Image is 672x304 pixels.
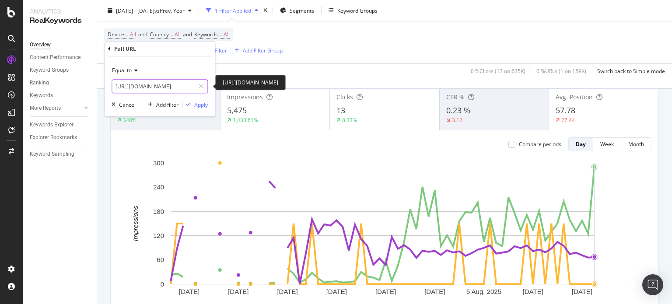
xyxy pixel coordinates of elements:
[116,7,154,14] span: [DATE] - [DATE]
[224,28,230,41] span: All
[30,16,90,26] div: RealKeywords
[227,105,247,115] span: 5,475
[126,31,129,38] span: =
[108,31,124,38] span: Device
[233,116,258,124] div: 1,433.61%
[227,93,263,101] span: Impressions
[30,66,91,75] a: Keyword Groups
[446,93,465,101] span: CTR %
[108,101,136,109] button: Cancel
[194,101,208,108] div: Apply
[594,64,665,78] button: Switch back to Simple mode
[231,45,283,56] button: Add Filter Group
[424,288,445,295] text: [DATE]
[182,101,208,109] button: Apply
[157,256,164,263] text: 60
[215,75,286,90] div: [URL][DOMAIN_NAME]
[114,45,136,52] div: Full URL
[179,288,199,295] text: [DATE]
[153,232,164,239] text: 120
[30,53,80,62] div: Content Performance
[290,7,314,14] span: Segments
[523,288,543,295] text: [DATE]
[466,288,501,295] text: 5 Aug. 2025
[452,116,462,124] div: 3.12
[204,46,227,54] div: Add Filter
[628,140,644,148] div: Month
[342,116,357,124] div: 8.33%
[597,67,665,74] div: Switch back to Simple mode
[30,78,91,87] a: Ranking
[215,7,251,14] div: 1 Filter Applied
[593,137,621,151] button: Week
[262,6,269,15] div: times
[243,46,283,54] div: Add Filter Group
[600,140,614,148] div: Week
[561,116,575,124] div: 27.44
[150,31,169,38] span: Country
[170,31,173,38] span: =
[130,28,136,41] span: All
[556,105,575,115] span: 57.78
[30,78,49,87] div: Ranking
[30,104,82,113] a: More Reports
[30,133,77,142] div: Explorer Bookmarks
[154,7,185,14] span: vs Prev. Year
[144,101,178,109] button: Add filter
[104,3,195,17] button: [DATE] - [DATE]vsPrev. Year
[219,31,222,38] span: =
[30,133,91,142] a: Explorer Bookmarks
[621,137,651,151] button: Month
[175,28,181,41] span: All
[183,31,192,38] span: and
[112,67,132,74] span: Equal to
[153,208,164,215] text: 180
[568,137,593,151] button: Day
[119,101,136,108] div: Cancel
[228,288,248,295] text: [DATE]
[30,7,90,16] div: Analytics
[30,104,61,113] div: More Reports
[536,67,586,74] div: 0 % URLs ( 1 on 159K )
[446,105,470,115] span: 0.23 %
[336,105,345,115] span: 13
[375,288,396,295] text: [DATE]
[572,288,592,295] text: [DATE]
[519,140,561,148] div: Compare periods
[153,183,164,191] text: 240
[30,53,91,62] a: Content Performance
[132,206,139,241] text: Impressions
[325,3,381,17] button: Keyword Groups
[336,93,353,101] span: Clicks
[153,159,164,167] text: 300
[642,274,663,295] div: Open Intercom Messenger
[30,120,73,129] div: Keywords Explorer
[30,150,91,159] a: Keyword Sampling
[194,31,218,38] span: Keywords
[123,116,136,124] div: 340%
[161,280,164,288] text: 0
[326,288,347,295] text: [DATE]
[30,91,91,100] a: Keywords
[277,288,297,295] text: [DATE]
[30,120,91,129] a: Keywords Explorer
[576,140,586,148] div: Day
[30,66,69,75] div: Keyword Groups
[156,101,178,108] div: Add filter
[276,3,318,17] button: Segments
[30,40,91,49] a: Overview
[337,7,378,14] div: Keyword Groups
[138,31,147,38] span: and
[556,93,593,101] span: Avg. Position
[30,150,74,159] div: Keyword Sampling
[30,40,51,49] div: Overview
[30,91,53,100] div: Keywords
[471,67,525,74] div: 0 % Clicks ( 13 on 635K )
[203,3,262,17] button: 1 Filter Applied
